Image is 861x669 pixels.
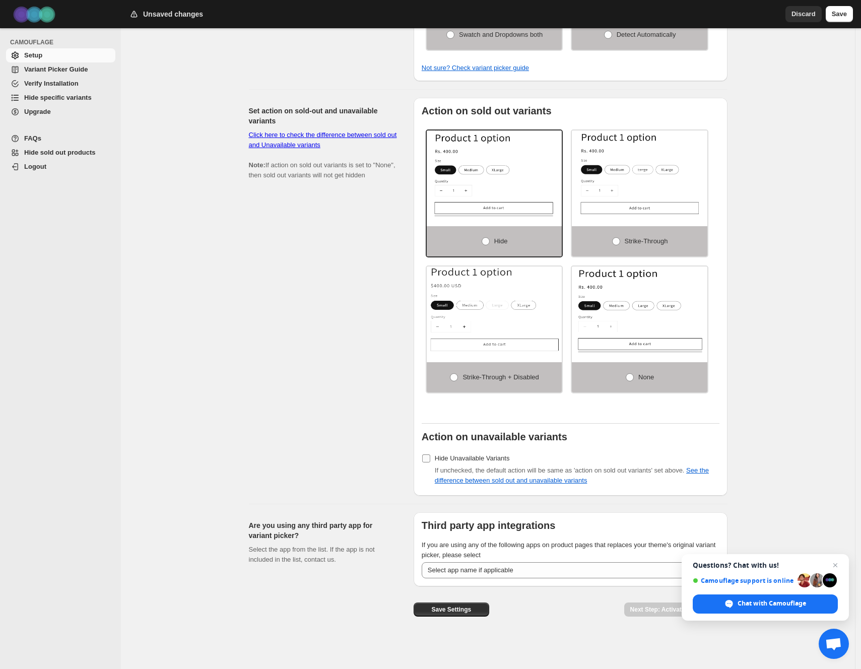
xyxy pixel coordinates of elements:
a: Verify Installation [6,77,115,91]
button: Save [826,6,853,22]
div: Chat with Camouflage [693,594,838,614]
a: Hide specific variants [6,91,115,105]
img: Strike-through [572,130,707,216]
span: If you are using any of the following apps on product pages that replaces your theme's original v... [422,541,716,559]
span: Strike-through + Disabled [462,373,539,381]
span: Select the app from the list. If the app is not included in the list, contact us. [249,546,375,563]
span: Setup [24,51,42,59]
span: Save [832,9,847,19]
span: Upgrade [24,108,51,115]
span: Detect Automatically [617,31,676,38]
span: Chat with Camouflage [738,599,806,608]
span: If action on sold out variants is set to "None", then sold out variants will not get hidden [249,131,397,179]
span: Discard [791,9,816,19]
span: Hide sold out products [24,149,96,156]
span: FAQs [24,135,41,142]
a: Click here to check the difference between sold out and Unavailable variants [249,131,397,149]
a: FAQs [6,131,115,146]
a: Upgrade [6,105,115,119]
span: Hide [494,237,508,245]
span: Swatch and Dropdowns both [459,31,543,38]
button: Discard [785,6,822,22]
a: Variant Picker Guide [6,62,115,77]
div: Open chat [819,629,849,659]
span: Save Settings [431,606,471,614]
h2: Are you using any third party app for variant picker? [249,520,398,541]
span: Hide Unavailable Variants [435,454,510,462]
button: Save Settings [414,603,489,617]
span: Strike-through [625,237,668,245]
a: Logout [6,160,115,174]
a: Setup [6,48,115,62]
h2: Unsaved changes [143,9,203,19]
a: Hide sold out products [6,146,115,160]
b: Action on sold out variants [422,105,552,116]
span: None [638,373,654,381]
span: Verify Installation [24,80,79,87]
img: Strike-through + Disabled [427,266,562,352]
img: Hide [427,130,562,216]
span: Logout [24,163,46,170]
span: Hide specific variants [24,94,92,101]
b: Action on unavailable variants [422,431,567,442]
span: CAMOUFLAGE [10,38,116,46]
b: Third party app integrations [422,520,556,531]
span: If unchecked, the default action will be same as 'action on sold out variants' set above. [435,466,709,484]
span: Camouflage support is online [693,577,794,584]
span: Variant Picker Guide [24,65,88,73]
img: None [572,266,707,352]
a: Not sure? Check variant picker guide [422,64,529,72]
span: Questions? Chat with us! [693,561,838,569]
h2: Set action on sold-out and unavailable variants [249,106,398,126]
b: Note: [249,161,266,169]
span: Close chat [829,559,841,571]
